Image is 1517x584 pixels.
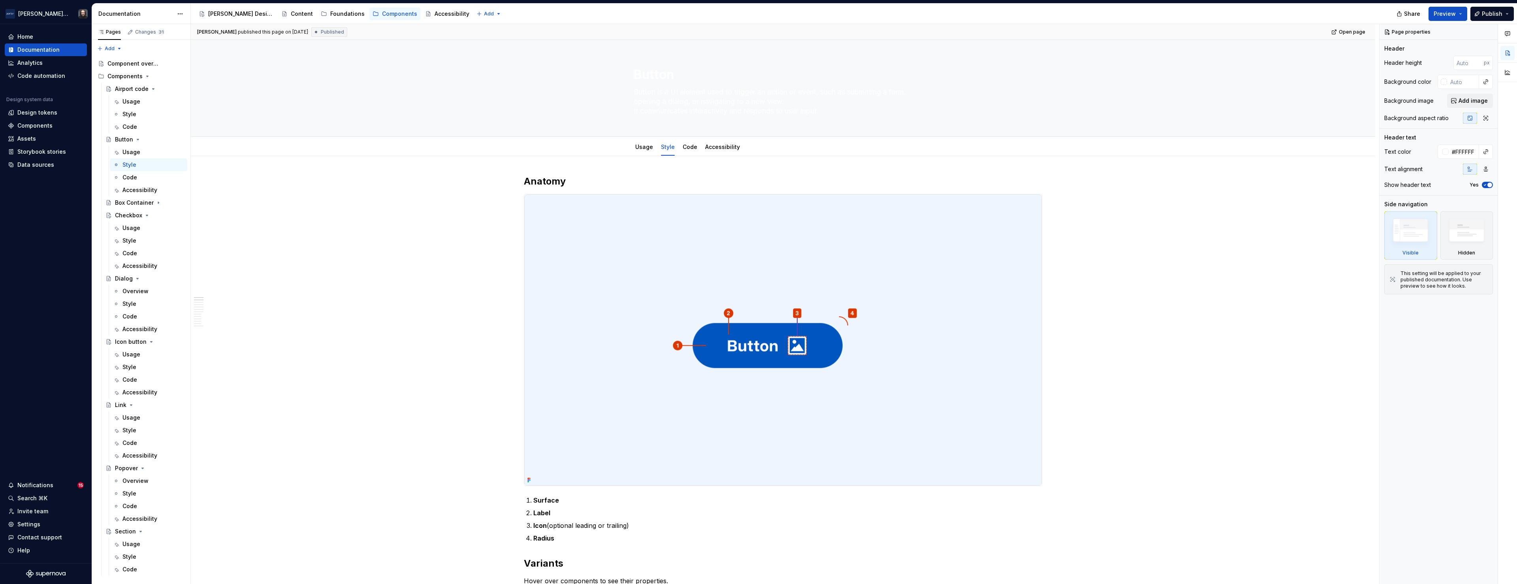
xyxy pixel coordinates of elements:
[17,507,48,515] div: Invite team
[17,533,62,541] div: Contact support
[115,464,138,472] div: Popover
[17,494,47,502] div: Search ⌘K
[17,546,30,554] div: Help
[110,512,187,525] a: Accessibility
[110,437,187,449] a: Code
[122,249,137,257] div: Code
[122,325,157,333] div: Accessibility
[102,83,187,95] a: Airport code
[115,401,126,409] div: Link
[115,527,136,535] div: Section
[122,237,136,245] div: Style
[122,502,137,510] div: Code
[705,143,740,150] a: Accessibility
[5,132,87,145] a: Assets
[635,143,653,150] a: Usage
[1329,26,1369,38] a: Open page
[110,424,187,437] a: Style
[115,136,133,143] div: Button
[5,158,87,171] a: Data sources
[1459,97,1488,105] span: Add image
[1393,7,1425,21] button: Share
[524,175,1042,188] h2: Anatomy
[1339,29,1365,35] span: Open page
[422,8,472,20] a: Accessibility
[110,361,187,373] a: Style
[122,287,149,295] div: Overview
[533,521,1042,530] p: (optional leading or trailing)
[110,348,187,361] a: Usage
[122,414,140,422] div: Usage
[291,10,313,18] div: Content
[1384,78,1431,86] div: Background color
[474,8,504,19] button: Add
[17,72,65,80] div: Code automation
[484,11,494,17] span: Add
[122,123,137,131] div: Code
[122,186,157,194] div: Accessibility
[196,6,472,22] div: Page tree
[5,492,87,505] button: Search ⌘K
[17,33,33,41] div: Home
[105,45,115,52] span: Add
[5,518,87,531] a: Settings
[1384,45,1404,53] div: Header
[110,95,187,108] a: Usage
[1458,250,1475,256] div: Hidden
[632,65,931,84] textarea: Button
[110,158,187,171] a: Style
[110,323,187,335] a: Accessibility
[110,563,187,576] a: Code
[122,262,157,270] div: Accessibility
[683,143,697,150] a: Code
[102,196,187,209] a: Box Container
[115,275,133,283] div: Dialog
[26,570,66,578] svg: Supernova Logo
[102,272,187,285] a: Dialog
[1404,10,1420,18] span: Share
[110,500,187,512] a: Code
[110,260,187,272] a: Accessibility
[1400,270,1488,289] div: This setting will be applied to your published documentation. Use preview to see how it looks.
[17,109,57,117] div: Design tokens
[5,106,87,119] a: Design tokens
[110,247,187,260] a: Code
[110,373,187,386] a: Code
[661,143,675,150] a: Style
[110,475,187,487] a: Overview
[102,133,187,146] a: Button
[95,43,124,54] button: Add
[115,85,149,93] div: Airport code
[278,8,316,20] a: Content
[102,525,187,538] a: Section
[107,72,143,80] div: Components
[5,70,87,82] a: Code automation
[318,8,368,20] a: Foundations
[110,234,187,247] a: Style
[122,224,140,232] div: Usage
[110,121,187,133] a: Code
[1440,211,1493,260] div: Hidden
[122,98,140,105] div: Usage
[197,29,237,35] span: [PERSON_NAME]
[1384,165,1423,173] div: Text alignment
[77,482,84,488] span: 15
[122,388,157,396] div: Accessibility
[330,10,365,18] div: Foundations
[115,338,147,346] div: Icon button
[95,57,187,576] div: Page tree
[110,538,187,550] a: Usage
[122,313,137,320] div: Code
[5,505,87,518] a: Invite team
[17,122,53,130] div: Components
[98,10,173,18] div: Documentation
[5,479,87,492] button: Notifications15
[18,10,69,18] div: [PERSON_NAME] Airlines
[110,386,187,399] a: Accessibility
[679,138,700,155] div: Code
[110,550,187,563] a: Style
[122,426,136,434] div: Style
[5,145,87,158] a: Storybook stories
[1384,114,1449,122] div: Background aspect ratio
